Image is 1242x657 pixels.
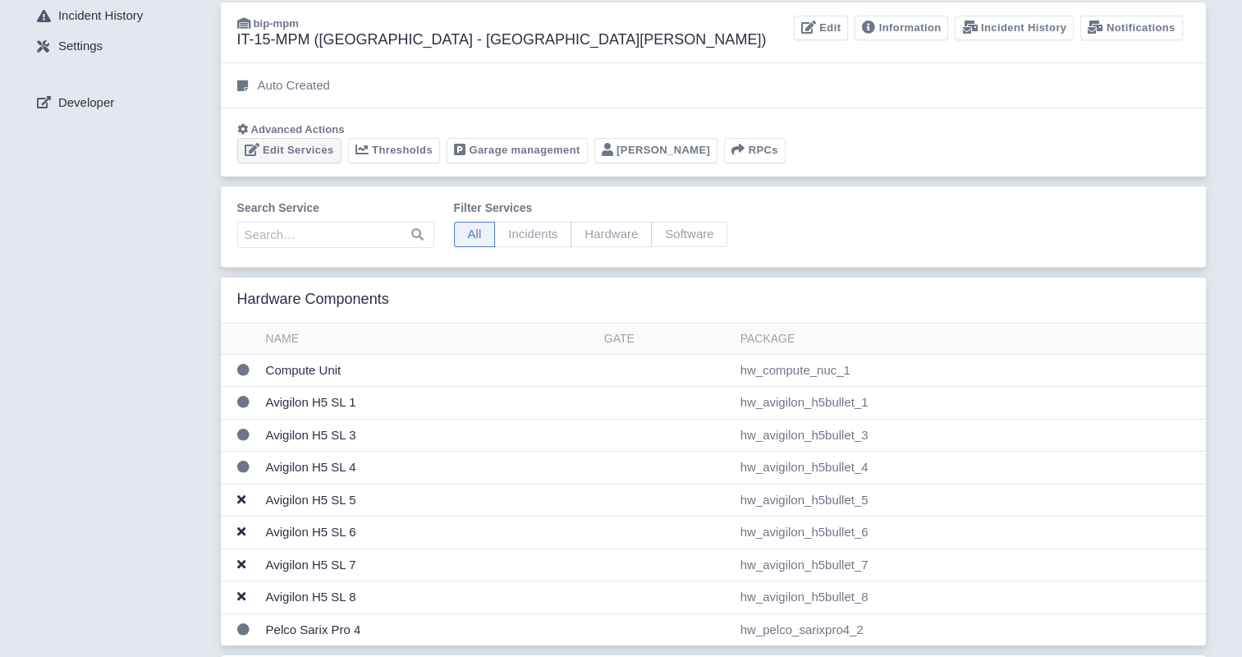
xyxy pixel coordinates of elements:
[348,138,440,163] a: Thresholds
[447,138,588,163] a: Garage management
[571,222,652,247] span: Hardware
[1080,16,1182,41] a: Notifications
[734,484,1206,517] td: hw_avigilon_h5bullet_5
[259,324,598,355] th: Name
[724,138,786,163] button: RPCs
[24,31,221,62] a: Settings
[598,324,734,355] th: Gate
[237,291,389,309] h3: Hardware Components
[855,16,948,41] a: Information
[794,16,849,41] a: Edit
[734,452,1206,485] td: hw_avigilon_h5bullet_4
[454,222,496,247] span: All
[259,354,598,387] td: Compute Unit
[259,581,598,614] td: Avigilon H5 SL 8
[734,354,1206,387] td: hw_compute_nuc_1
[237,31,767,49] h3: IT-15-MPM ([GEOGRAPHIC_DATA] - [GEOGRAPHIC_DATA][PERSON_NAME])
[24,1,221,32] a: Incident History
[258,76,330,95] p: Auto Created
[734,581,1206,614] td: hw_avigilon_h5bullet_8
[734,613,1206,646] td: hw_pelco_sarixpro4_2
[237,138,341,163] a: Edit Services
[58,94,114,113] span: Developer
[651,222,727,247] span: Software
[251,123,345,136] span: Advanced Actions
[259,387,598,420] td: Avigilon H5 SL 1
[734,324,1206,355] th: Package
[58,37,103,56] span: Settings
[237,222,434,248] input: Search…
[734,517,1206,549] td: hw_avigilon_h5bullet_6
[254,17,299,30] span: bip-mpm
[259,452,598,485] td: Avigilon H5 SL 4
[259,484,598,517] td: Avigilon H5 SL 5
[734,419,1206,452] td: hw_avigilon_h5bullet_3
[955,16,1074,41] a: Incident History
[259,613,598,646] td: Pelco Sarix Pro 4
[494,222,571,247] span: Incidents
[58,7,143,25] span: Incident History
[259,419,598,452] td: Avigilon H5 SL 3
[734,549,1206,581] td: hw_avigilon_h5bullet_7
[734,387,1206,420] td: hw_avigilon_h5bullet_1
[594,138,718,163] a: [PERSON_NAME]
[259,549,598,581] td: Avigilon H5 SL 7
[237,200,434,217] label: Search Service
[24,87,221,118] a: Developer
[259,517,598,549] td: Avigilon H5 SL 6
[454,200,728,217] label: Filter Services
